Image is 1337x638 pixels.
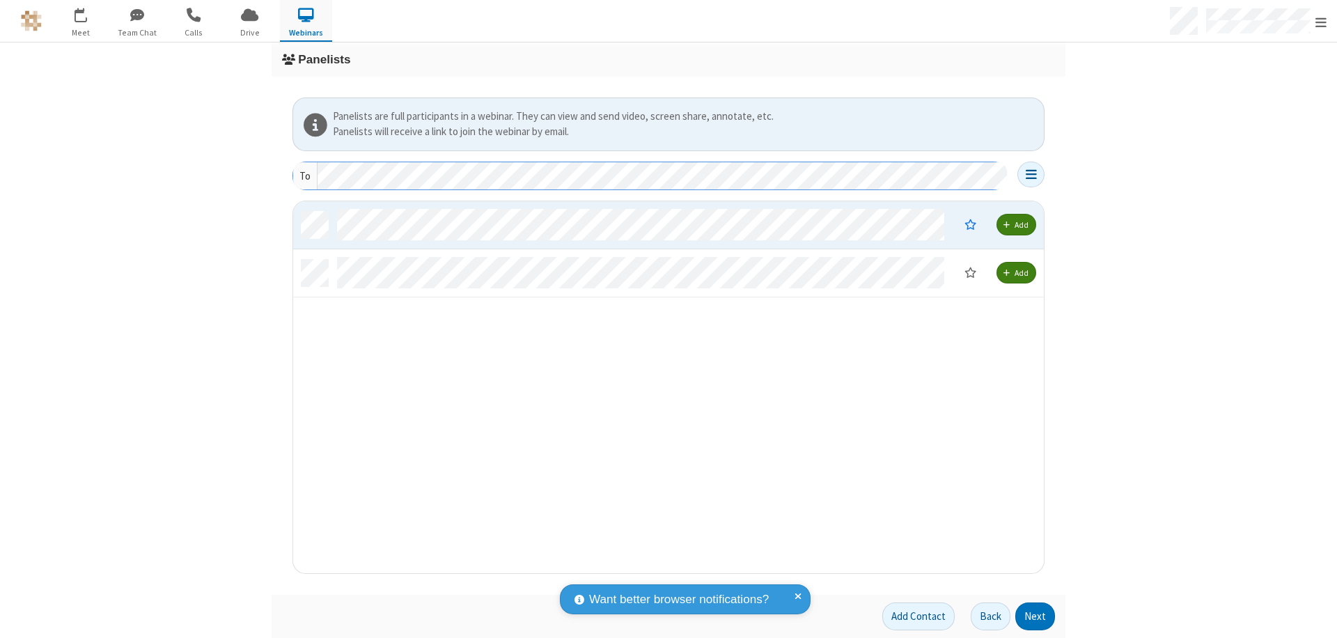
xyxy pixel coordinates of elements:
[955,260,986,284] button: Moderator
[882,602,955,630] button: Add Contact
[167,26,219,39] span: Calls
[21,10,42,31] img: QA Selenium DO NOT DELETE OR CHANGE
[84,8,93,18] div: 1
[1302,602,1327,628] iframe: Chat
[955,212,986,236] button: Moderator
[333,109,1039,125] div: Panelists are full participants in a webinar. They can view and send video, screen share, annotat...
[1015,219,1029,230] span: Add
[293,201,1045,575] div: grid
[293,162,318,189] div: To
[54,26,107,39] span: Meet
[891,609,946,623] span: Add Contact
[1015,602,1055,630] button: Next
[1015,267,1029,278] span: Add
[282,53,1055,66] h3: Panelists
[224,26,276,39] span: Drive
[1017,162,1045,187] button: Open menu
[589,591,769,609] span: Want better browser notifications?
[971,602,1010,630] button: Back
[996,214,1036,235] button: Add
[333,124,1039,140] div: Panelists will receive a link to join the webinar by email.
[996,262,1036,283] button: Add
[111,26,163,39] span: Team Chat
[280,26,332,39] span: Webinars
